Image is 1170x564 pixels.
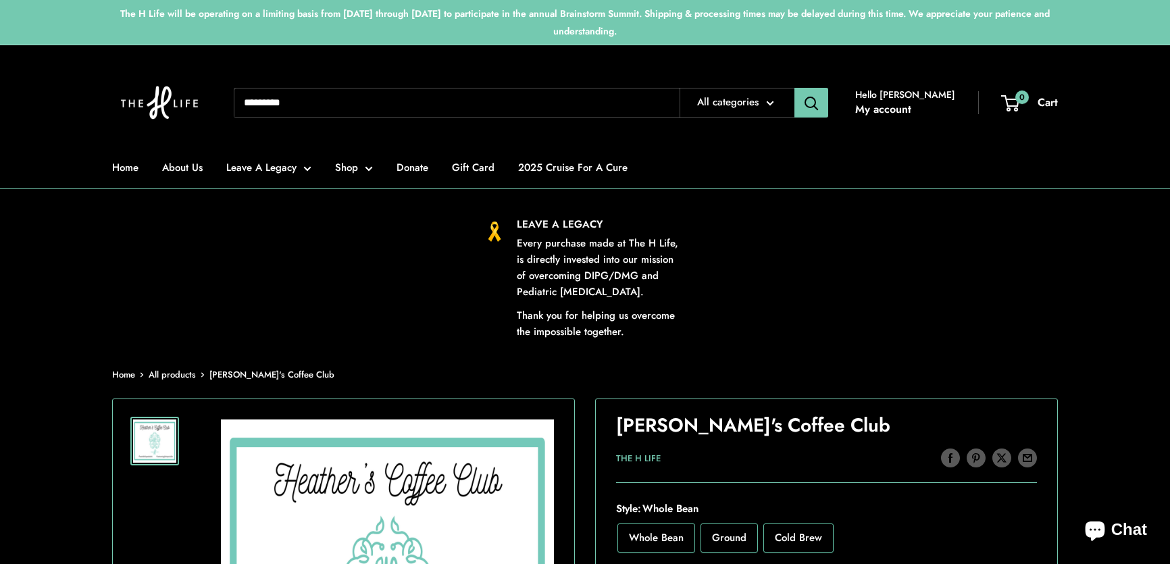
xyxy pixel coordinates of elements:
[112,158,138,177] a: Home
[149,368,196,381] a: All products
[234,88,680,118] input: Search...
[641,501,698,516] span: Whole Bean
[712,530,746,545] span: Ground
[112,59,207,147] img: The H Life
[112,367,334,383] nav: Breadcrumb
[794,88,828,118] button: Search
[1002,93,1058,113] a: 0 Cart
[629,530,684,545] span: Whole Bean
[855,86,955,103] span: Hello [PERSON_NAME]
[616,452,661,465] a: The H Life
[1015,91,1029,104] span: 0
[616,499,1037,518] span: Style:
[967,447,986,467] a: Pin on Pinterest
[162,158,203,177] a: About Us
[209,368,334,381] span: [PERSON_NAME]'s Coffee Club
[517,235,686,300] p: Every purchase made at The H Life, is directly invested into our mission of overcoming DIPG/DMG a...
[335,158,373,177] a: Shop
[226,158,311,177] a: Leave A Legacy
[517,216,686,232] p: LEAVE A LEGACY
[133,419,176,463] img: Heather's Coffee Club
[452,158,494,177] a: Gift Card
[517,307,686,340] p: Thank you for helping us overcome the impossible together.
[112,368,135,381] a: Home
[397,158,428,177] a: Donate
[855,99,911,120] a: My account
[763,523,834,553] label: Cold Brew
[775,530,822,545] span: Cold Brew
[701,523,758,553] label: Ground
[518,158,628,177] a: 2025 Cruise For A Cure
[1018,447,1037,467] a: Share by email
[617,523,695,553] label: Whole Bean
[1073,509,1159,553] inbox-online-store-chat: Shopify online store chat
[616,412,1037,439] h1: [PERSON_NAME]'s Coffee Club
[1038,95,1058,110] span: Cart
[992,447,1011,467] a: Tweet on Twitter
[941,447,960,467] a: Share on Facebook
